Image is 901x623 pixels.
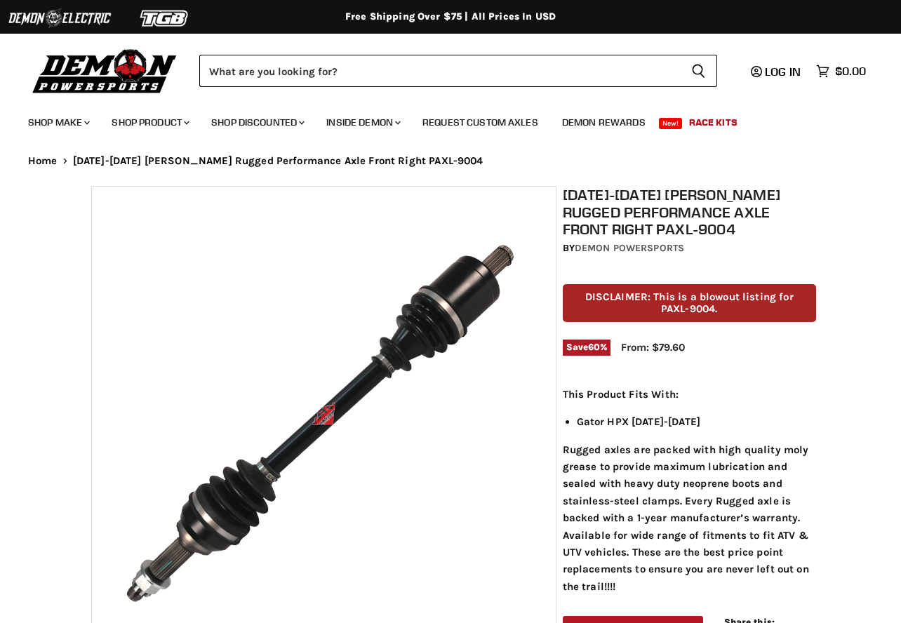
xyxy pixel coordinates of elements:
span: Log in [765,65,801,79]
li: Gator HPX [DATE]-[DATE] [577,413,816,430]
button: Search [680,55,717,87]
div: Rugged axles are packed with high quality moly grease to provide maximum lubrication and sealed w... [563,386,816,595]
a: $0.00 [809,61,873,81]
a: Home [28,155,58,167]
a: Log in [745,65,809,78]
span: From: $79.60 [621,341,685,354]
div: by [563,241,816,256]
a: Race Kits [679,108,748,137]
a: Shop Make [18,108,98,137]
img: Demon Electric Logo 2 [7,5,112,32]
img: Demon Powersports [28,46,182,95]
h1: [DATE]-[DATE] [PERSON_NAME] Rugged Performance Axle Front Right PAXL-9004 [563,186,816,238]
a: Demon Powersports [575,242,684,254]
p: This Product Fits With: [563,386,816,403]
a: Inside Demon [316,108,409,137]
img: TGB Logo 2 [112,5,218,32]
span: [DATE]-[DATE] [PERSON_NAME] Rugged Performance Axle Front Right PAXL-9004 [73,155,483,167]
a: Demon Rewards [552,108,656,137]
span: New! [659,118,683,129]
a: Shop Discounted [201,108,313,137]
form: Product [199,55,717,87]
a: Request Custom Axles [412,108,549,137]
span: 60 [588,342,600,352]
input: Search [199,55,680,87]
a: Shop Product [101,108,198,137]
span: Save % [563,340,611,355]
span: $0.00 [835,65,866,78]
ul: Main menu [18,102,862,137]
p: DISCLAIMER: This is a blowout listing for PAXL-9004. [563,284,816,323]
